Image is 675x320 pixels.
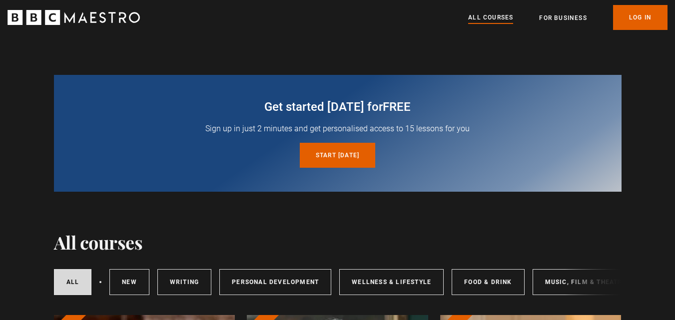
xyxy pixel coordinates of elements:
a: Food & Drink [452,269,524,295]
span: free [383,100,411,114]
nav: Primary [468,5,668,30]
p: Sign up in just 2 minutes and get personalised access to 15 lessons for you [78,123,598,135]
a: Wellness & Lifestyle [339,269,444,295]
a: Start [DATE] [300,143,375,168]
a: Music, Film & Theatre [533,269,639,295]
h1: All courses [54,232,143,253]
a: All Courses [468,12,513,23]
h2: Get started [DATE] for [78,99,598,115]
a: For business [539,13,587,23]
a: All [54,269,92,295]
a: Personal Development [219,269,331,295]
a: New [109,269,149,295]
a: Writing [157,269,211,295]
a: Log In [613,5,668,30]
svg: BBC Maestro [7,10,140,25]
